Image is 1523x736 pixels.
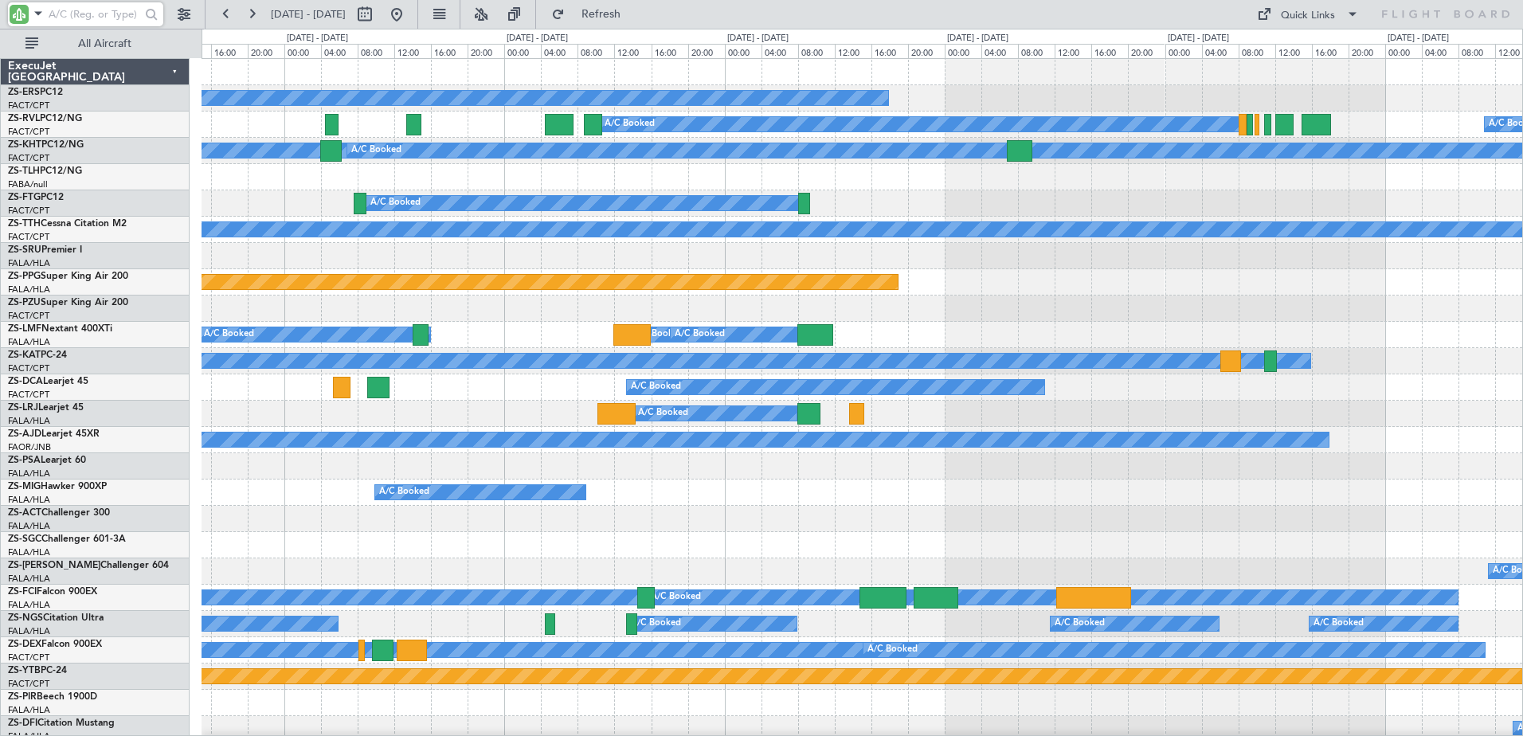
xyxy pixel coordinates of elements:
div: A/C Booked [631,612,681,636]
div: 20:00 [248,44,284,58]
div: 08:00 [798,44,835,58]
div: 04:00 [1202,44,1239,58]
div: A/C Booked [351,139,401,162]
div: 20:00 [688,44,725,58]
a: ZS-[PERSON_NAME]Challenger 604 [8,561,169,570]
div: A/C Booked [1055,612,1105,636]
span: ZS-DCA [8,377,43,386]
div: 20:00 [908,44,945,58]
div: A/C Booked [867,638,918,662]
span: ZS-SRU [8,245,41,255]
span: ZS-NGS [8,613,43,623]
a: FALA/HLA [8,573,50,585]
a: FACT/CPT [8,100,49,112]
span: ZS-ERS [8,88,40,97]
div: 20:00 [1128,44,1165,58]
div: 04:00 [1422,44,1458,58]
div: A/C Booked [379,480,429,504]
a: ZS-TTHCessna Citation M2 [8,219,127,229]
span: ZS-DFI [8,718,37,728]
a: FACT/CPT [8,310,49,322]
div: 08:00 [577,44,614,58]
div: [DATE] - [DATE] [727,32,789,45]
div: 12:00 [394,44,431,58]
div: 08:00 [358,44,394,58]
div: A/C Booked [204,323,254,346]
a: FACT/CPT [8,205,49,217]
div: [DATE] - [DATE] [1168,32,1229,45]
a: FACT/CPT [8,389,49,401]
a: FALA/HLA [8,284,50,296]
div: 08:00 [1458,44,1495,58]
span: ZS-KHT [8,140,41,150]
span: ZS-PSA [8,456,41,465]
a: FACT/CPT [8,152,49,164]
a: ZS-PIRBeech 1900D [8,692,97,702]
a: FALA/HLA [8,520,50,532]
div: 16:00 [1091,44,1128,58]
div: A/C Booked [675,323,725,346]
a: ZS-KHTPC12/NG [8,140,84,150]
span: ZS-YTB [8,666,41,675]
span: ZS-LMF [8,324,41,334]
a: ZS-YTBPC-24 [8,666,67,675]
div: 04:00 [761,44,798,58]
div: 20:00 [1349,44,1385,58]
a: FALA/HLA [8,336,50,348]
div: 16:00 [1312,44,1349,58]
a: ZS-MIGHawker 900XP [8,482,107,491]
span: ZS-[PERSON_NAME] [8,561,100,570]
a: ZS-LRJLearjet 45 [8,403,84,413]
a: ZS-FCIFalcon 900EX [8,587,97,597]
a: ZS-AJDLearjet 45XR [8,429,100,439]
div: 12:00 [1275,44,1312,58]
a: FACT/CPT [8,652,49,664]
div: 04:00 [321,44,358,58]
span: All Aircraft [41,38,168,49]
div: 00:00 [945,44,981,58]
div: 08:00 [1239,44,1275,58]
div: A/C Booked [633,323,683,346]
span: ZS-PIR [8,692,37,702]
div: 20:00 [468,44,504,58]
div: 16:00 [431,44,468,58]
div: 04:00 [981,44,1018,58]
span: ZS-TTH [8,219,41,229]
span: ZS-MIG [8,482,41,491]
a: ZS-FTGPC12 [8,193,64,202]
div: A/C Booked [370,191,421,215]
a: ZS-ACTChallenger 300 [8,508,110,518]
button: Refresh [544,2,640,27]
a: ZS-PSALearjet 60 [8,456,86,465]
span: ZS-FTG [8,193,41,202]
div: A/C Booked [638,401,688,425]
span: ZS-TLH [8,166,40,176]
a: FALA/HLA [8,599,50,611]
span: ZS-DEX [8,640,41,649]
div: [DATE] - [DATE] [507,32,568,45]
a: FALA/HLA [8,704,50,716]
a: FACT/CPT [8,126,49,138]
a: FACT/CPT [8,362,49,374]
a: FAOR/JNB [8,441,51,453]
a: FACT/CPT [8,678,49,690]
div: 12:00 [835,44,871,58]
a: ZS-ERSPC12 [8,88,63,97]
span: Refresh [568,9,635,20]
div: [DATE] - [DATE] [947,32,1008,45]
a: FABA/null [8,178,48,190]
div: Quick Links [1281,8,1335,24]
a: ZS-LMFNextant 400XTi [8,324,112,334]
div: 00:00 [1385,44,1422,58]
div: 16:00 [871,44,908,58]
a: ZS-SGCChallenger 601-3A [8,534,126,544]
span: ZS-ACT [8,508,41,518]
div: [DATE] - [DATE] [1388,32,1449,45]
a: ZS-DFICitation Mustang [8,718,115,728]
div: 12:00 [614,44,651,58]
div: 00:00 [504,44,541,58]
div: 08:00 [1018,44,1055,58]
a: FALA/HLA [8,625,50,637]
div: 00:00 [284,44,321,58]
a: ZS-PZUSuper King Air 200 [8,298,128,307]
